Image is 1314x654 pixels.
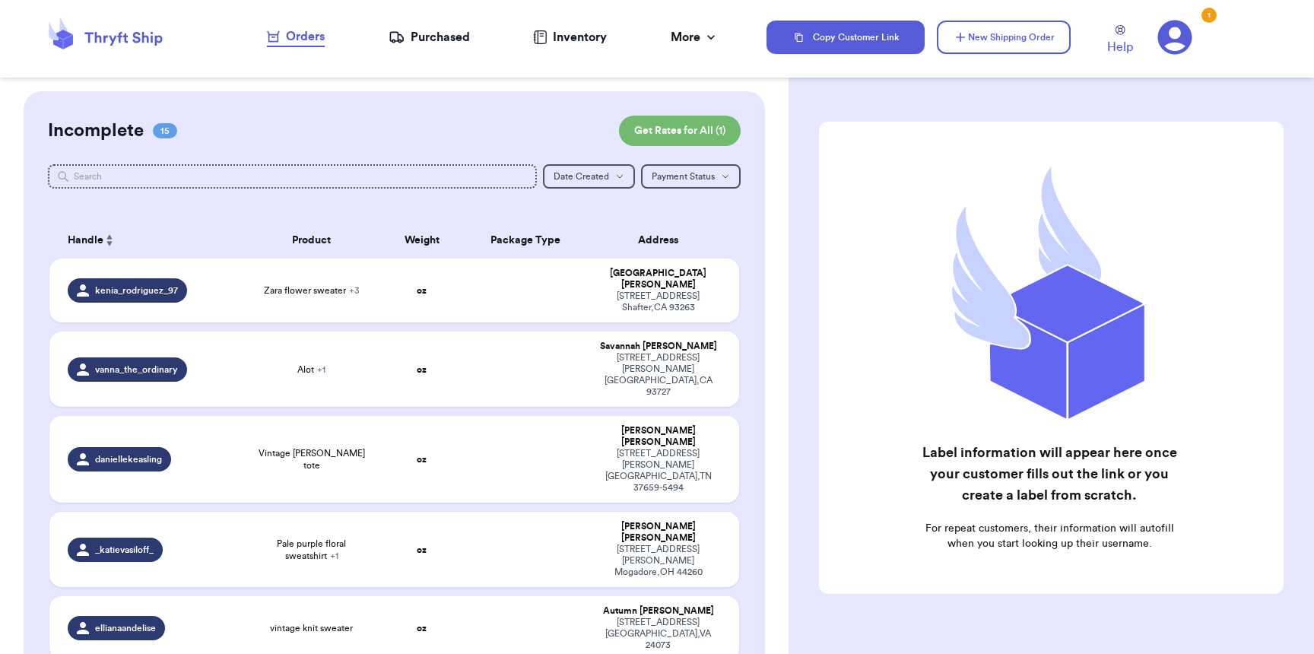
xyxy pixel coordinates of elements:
div: Savannah [PERSON_NAME] [596,341,720,352]
div: [PERSON_NAME] [PERSON_NAME] [596,425,720,448]
span: 15 [153,123,177,138]
a: Orders [267,27,325,47]
span: + 1 [317,365,325,374]
th: Weight [380,222,463,259]
a: Purchased [389,28,470,46]
strong: oz [417,365,427,374]
span: Pale purple floral sweatshirt [252,538,371,562]
span: Payment Status [652,172,715,181]
span: kenia_rodriguez_97 [95,284,178,297]
h2: Incomplete [48,119,144,143]
span: Help [1107,38,1133,56]
h2: Label information will appear here once your customer fills out the link or you create a label fr... [919,442,1181,506]
span: + 1 [330,551,338,560]
button: Copy Customer Link [766,21,925,54]
button: Sort ascending [103,231,116,249]
span: vintage knit sweater [270,622,353,634]
a: Inventory [533,28,607,46]
span: Handle [68,233,103,249]
strong: oz [417,545,427,554]
span: _katievasiloff_ [95,544,154,556]
div: [STREET_ADDRESS] Shafter , CA 93263 [596,290,720,313]
button: Date Created [543,164,635,189]
div: [PERSON_NAME] [PERSON_NAME] [596,521,720,544]
th: Product [243,222,380,259]
strong: oz [417,624,427,633]
a: 1 [1157,20,1192,55]
span: Date Created [554,172,609,181]
div: 1 [1201,8,1217,23]
div: [STREET_ADDRESS][PERSON_NAME] [GEOGRAPHIC_DATA] , CA 93727 [596,352,720,398]
div: [GEOGRAPHIC_DATA] [PERSON_NAME] [596,268,720,290]
span: ellianaandelise [95,622,156,634]
button: Get Rates for All (1) [619,116,741,146]
strong: oz [417,455,427,464]
p: For repeat customers, their information will autofill when you start looking up their username. [919,521,1181,551]
div: More [671,28,719,46]
span: + 3 [349,286,360,295]
div: Orders [267,27,325,46]
div: Autumn [PERSON_NAME] [596,605,720,617]
span: daniellekeasling [95,453,162,465]
button: New Shipping Order [937,21,1071,54]
button: Payment Status [641,164,741,189]
a: Help [1107,25,1133,56]
div: [STREET_ADDRESS] [GEOGRAPHIC_DATA] , VA 24073 [596,617,720,651]
div: [STREET_ADDRESS][PERSON_NAME] Mogadore , OH 44260 [596,544,720,578]
input: Search [48,164,537,189]
span: vanna_the_ordinary [95,364,178,376]
span: Vintage [PERSON_NAME] tote [252,447,371,471]
div: [STREET_ADDRESS][PERSON_NAME] [GEOGRAPHIC_DATA] , TN 37659-5494 [596,448,720,494]
strong: oz [417,286,427,295]
span: Alot [297,364,325,376]
span: Zara flower sweater [264,284,360,297]
th: Address [587,222,738,259]
th: Package Type [463,222,587,259]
